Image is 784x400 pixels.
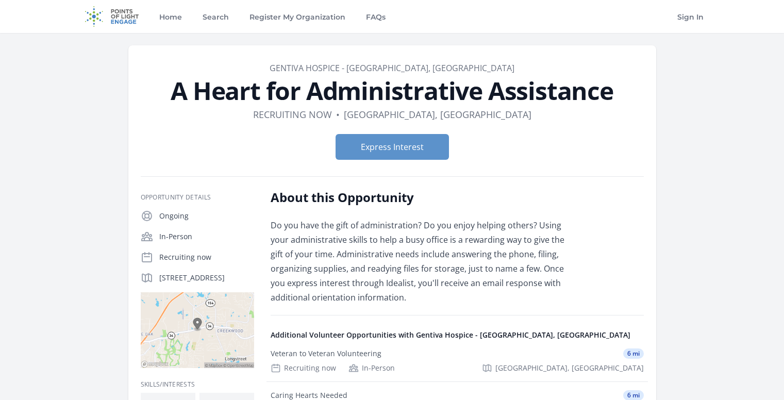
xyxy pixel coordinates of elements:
[141,292,254,368] img: Map
[271,363,336,373] div: Recruiting now
[253,107,332,122] dd: Recruiting now
[270,62,514,74] a: Gentiva Hospice - [GEOGRAPHIC_DATA], [GEOGRAPHIC_DATA]
[271,348,381,359] div: Veteran to Veteran Volunteering
[159,211,254,221] p: Ongoing
[344,107,531,122] dd: [GEOGRAPHIC_DATA], [GEOGRAPHIC_DATA]
[141,380,254,389] h3: Skills/Interests
[623,348,644,359] span: 6 mi
[336,134,449,160] button: Express Interest
[271,189,572,206] h2: About this Opportunity
[348,363,395,373] div: In-Person
[141,193,254,202] h3: Opportunity Details
[159,252,254,262] p: Recruiting now
[159,231,254,242] p: In-Person
[495,363,644,373] span: [GEOGRAPHIC_DATA], [GEOGRAPHIC_DATA]
[159,273,254,283] p: [STREET_ADDRESS]
[336,107,340,122] div: •
[266,340,648,381] a: Veteran to Veteran Volunteering 6 mi Recruiting now In-Person [GEOGRAPHIC_DATA], [GEOGRAPHIC_DATA]
[271,218,572,305] p: Do you have the gift of administration? Do you enjoy helping others? Using your administrative sk...
[141,78,644,103] h1: A Heart for Administrative Assistance
[271,330,644,340] h4: Additional Volunteer Opportunities with Gentiva Hospice - [GEOGRAPHIC_DATA], [GEOGRAPHIC_DATA]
